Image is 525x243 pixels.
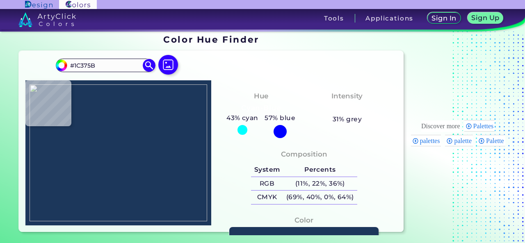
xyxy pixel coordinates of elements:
span: Palettes [473,123,496,129]
h4: Intensity [331,90,363,102]
h3: Cyan-Blue [237,103,284,113]
h3: Tools [324,15,344,21]
h5: 43% cyan [223,113,261,123]
h5: (11%, 22%, 36%) [283,177,357,191]
img: icon picture [158,55,178,75]
div: These are topics related to the article that might interest you [421,120,460,132]
input: type color.. [67,60,144,71]
a: Sign Up [468,13,503,24]
h5: (69%, 40%, 0%, 64%) [283,191,357,204]
h4: Composition [281,148,327,160]
h5: 57% blue [262,113,299,123]
h3: Medium [328,103,367,113]
div: Palette [477,135,505,146]
img: logo_artyclick_colors_white.svg [18,12,76,27]
h4: Color [294,214,313,226]
span: palettes [420,137,443,144]
a: Sign In [428,13,461,24]
img: icon search [143,59,155,71]
span: palette [454,137,474,144]
h5: CMYK [251,191,283,204]
h3: Applications [365,15,413,21]
h5: Sign Up [472,14,499,21]
img: a7e919b0-0414-4c0d-a2d3-29e570ae33f1 [30,84,207,222]
div: palette [445,135,473,146]
span: Palette [486,137,507,144]
h5: Percents [283,163,357,177]
div: Palettes [464,120,495,132]
h5: RGB [251,177,283,191]
h5: Sign In [432,15,456,21]
img: ArtyClick Design logo [25,1,52,9]
h5: System [251,163,283,177]
h5: 31% grey [333,114,362,125]
h4: Hue [254,90,268,102]
h1: Color Hue Finder [163,33,259,45]
div: palettes [411,135,441,146]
